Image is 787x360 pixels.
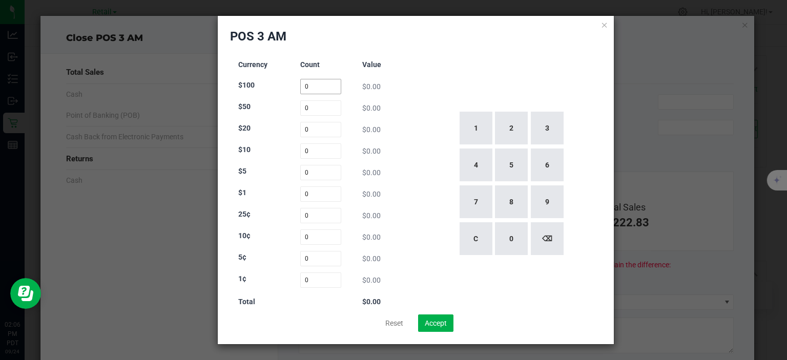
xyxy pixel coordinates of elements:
[495,149,528,181] button: 5
[531,112,564,144] button: 3
[531,222,564,255] button: ⌫
[300,79,342,94] input: Count
[300,229,342,245] input: Count
[531,185,564,218] button: 9
[238,187,246,198] label: $1
[362,61,404,69] h3: Value
[10,278,41,309] iframe: Resource center
[238,144,251,155] label: $10
[300,186,342,202] input: Count
[495,185,528,218] button: 8
[300,251,342,266] input: Count
[300,165,342,180] input: Count
[362,125,381,134] span: $0.00
[362,255,381,263] span: $0.00
[460,149,492,181] button: 4
[362,190,381,198] span: $0.00
[238,252,246,263] label: 5¢
[418,314,453,332] button: Accept
[230,28,286,45] h2: POS 3 AM
[238,61,280,69] h3: Currency
[362,104,381,112] span: $0.00
[238,273,246,284] label: 1¢
[300,61,342,69] h3: Count
[238,101,251,112] label: $50
[362,233,381,241] span: $0.00
[300,122,342,137] input: Count
[460,112,492,144] button: 1
[300,208,342,223] input: Count
[362,211,381,220] span: $0.00
[495,112,528,144] button: 2
[362,82,381,91] span: $0.00
[300,100,342,116] input: Count
[238,298,280,306] h3: Total
[460,222,492,255] button: C
[300,143,342,159] input: Count
[238,166,246,177] label: $5
[238,230,251,241] label: 10¢
[300,272,342,288] input: Count
[238,209,251,220] label: 25¢
[362,168,381,177] span: $0.00
[238,123,251,134] label: $20
[495,222,528,255] button: 0
[362,147,381,155] span: $0.00
[379,314,410,332] button: Reset
[238,80,255,91] label: $100
[531,149,564,181] button: 6
[362,298,404,306] h3: $0.00
[460,185,492,218] button: 7
[362,276,381,284] span: $0.00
